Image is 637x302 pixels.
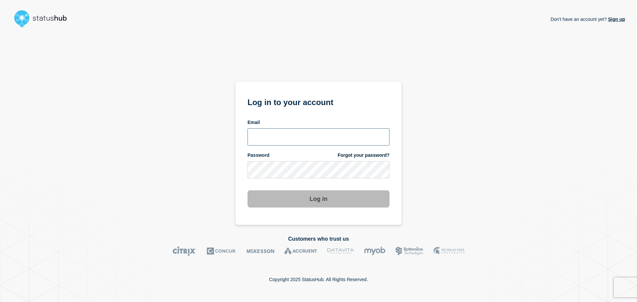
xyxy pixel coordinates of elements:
[248,128,389,146] input: email input
[284,246,317,256] img: Accruent logo
[327,246,354,256] img: DataVita logo
[550,11,625,27] p: Don't have an account yet?
[607,17,625,22] a: Sign up
[434,246,464,256] img: MSU logo
[248,152,269,158] span: Password
[12,8,75,29] img: StatusHub logo
[364,246,386,256] img: myob logo
[12,236,625,242] h2: Customers who trust us
[248,161,389,178] input: password input
[269,277,368,282] p: Copyright 2025 StatusHub. All Rights Reserved.
[207,246,237,256] img: Concur logo
[248,95,389,108] h1: Log in to your account
[248,190,389,208] button: Log in
[395,246,424,256] img: Bottomline logo
[338,152,389,158] a: Forgot your password?
[248,119,260,126] span: Email
[247,246,274,256] img: McKesson logo
[173,246,197,256] img: Citrix logo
